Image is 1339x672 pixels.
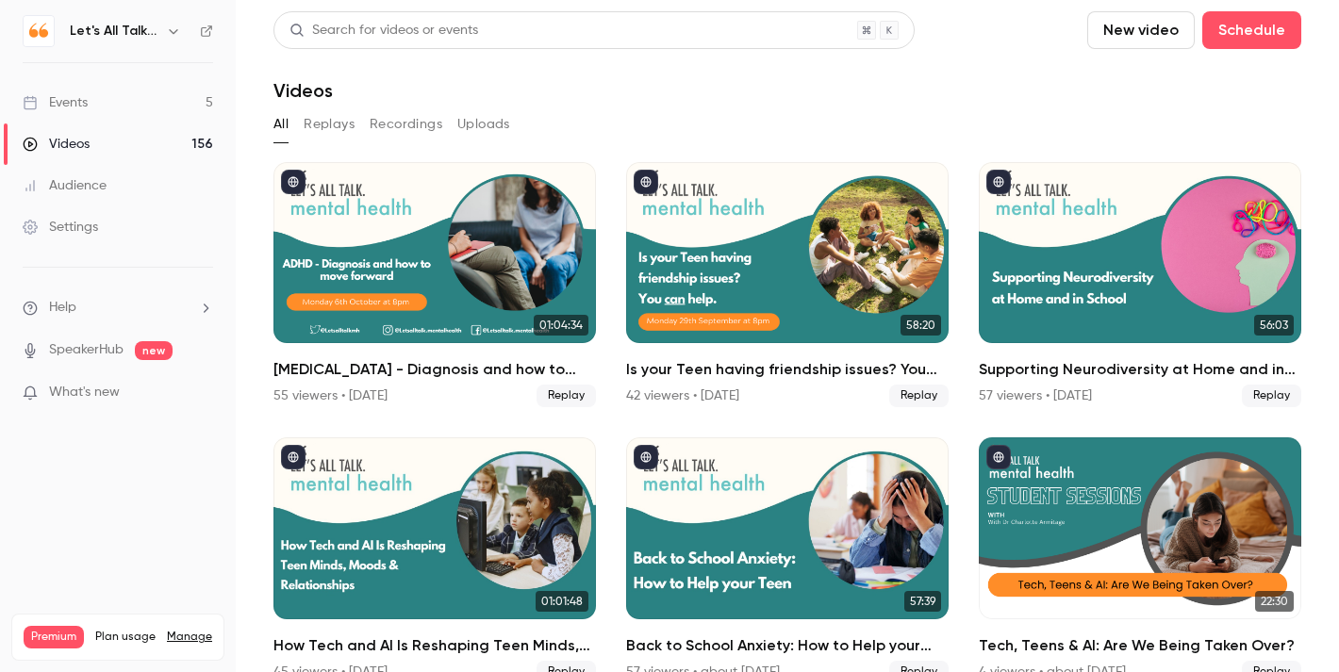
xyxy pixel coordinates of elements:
[24,626,84,648] span: Premium
[23,93,88,112] div: Events
[979,358,1301,381] h2: Supporting Neurodiversity at Home and in School
[23,218,98,237] div: Settings
[904,591,941,612] span: 57:39
[135,341,173,360] span: new
[273,386,388,405] div: 55 viewers • [DATE]
[626,162,949,407] a: 58:20Is your Teen having friendship issues? You can help.42 viewers • [DATE]Replay
[979,386,1092,405] div: 57 viewers • [DATE]
[979,162,1301,407] a: 56:03Supporting Neurodiversity at Home and in School57 viewers • [DATE]Replay
[626,358,949,381] h2: Is your Teen having friendship issues? You can help.
[634,445,658,469] button: published
[1254,315,1294,336] span: 56:03
[1202,11,1301,49] button: Schedule
[23,176,107,195] div: Audience
[536,591,588,612] span: 01:01:48
[289,21,478,41] div: Search for videos or events
[1087,11,1195,49] button: New video
[281,445,306,469] button: published
[986,170,1011,194] button: published
[273,11,1301,661] section: Videos
[273,109,289,139] button: All
[979,162,1301,407] li: Supporting Neurodiversity at Home and in School
[626,386,739,405] div: 42 viewers • [DATE]
[457,109,510,139] button: Uploads
[273,634,596,657] h2: How Tech and AI Is Reshaping Teen Minds, Moods & Relationships
[70,22,158,41] h6: Let's All Talk Mental Health
[634,170,658,194] button: published
[304,109,355,139] button: Replays
[24,16,54,46] img: Let's All Talk Mental Health
[1242,385,1301,407] span: Replay
[370,109,442,139] button: Recordings
[979,634,1301,657] h2: Tech, Teens & AI: Are We Being Taken Over?
[901,315,941,336] span: 58:20
[49,383,120,402] span: What's new
[190,385,213,402] iframe: Noticeable Trigger
[273,162,596,407] li: ADHD - Diagnosis and how to move forward
[281,170,306,194] button: published
[273,162,596,407] a: 01:04:34[MEDICAL_DATA] - Diagnosis and how to move forward55 viewers • [DATE]Replay
[1255,591,1294,612] span: 22:30
[49,340,124,360] a: SpeakerHub
[626,162,949,407] li: Is your Teen having friendship issues? You can help.
[273,358,596,381] h2: [MEDICAL_DATA] - Diagnosis and how to move forward
[95,630,156,645] span: Plan usage
[626,634,949,657] h2: Back to School Anxiety: How to Help your Teen
[534,315,588,336] span: 01:04:34
[889,385,949,407] span: Replay
[273,79,333,102] h1: Videos
[167,630,212,645] a: Manage
[537,385,596,407] span: Replay
[23,298,213,318] li: help-dropdown-opener
[986,445,1011,469] button: published
[49,298,76,318] span: Help
[23,135,90,154] div: Videos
